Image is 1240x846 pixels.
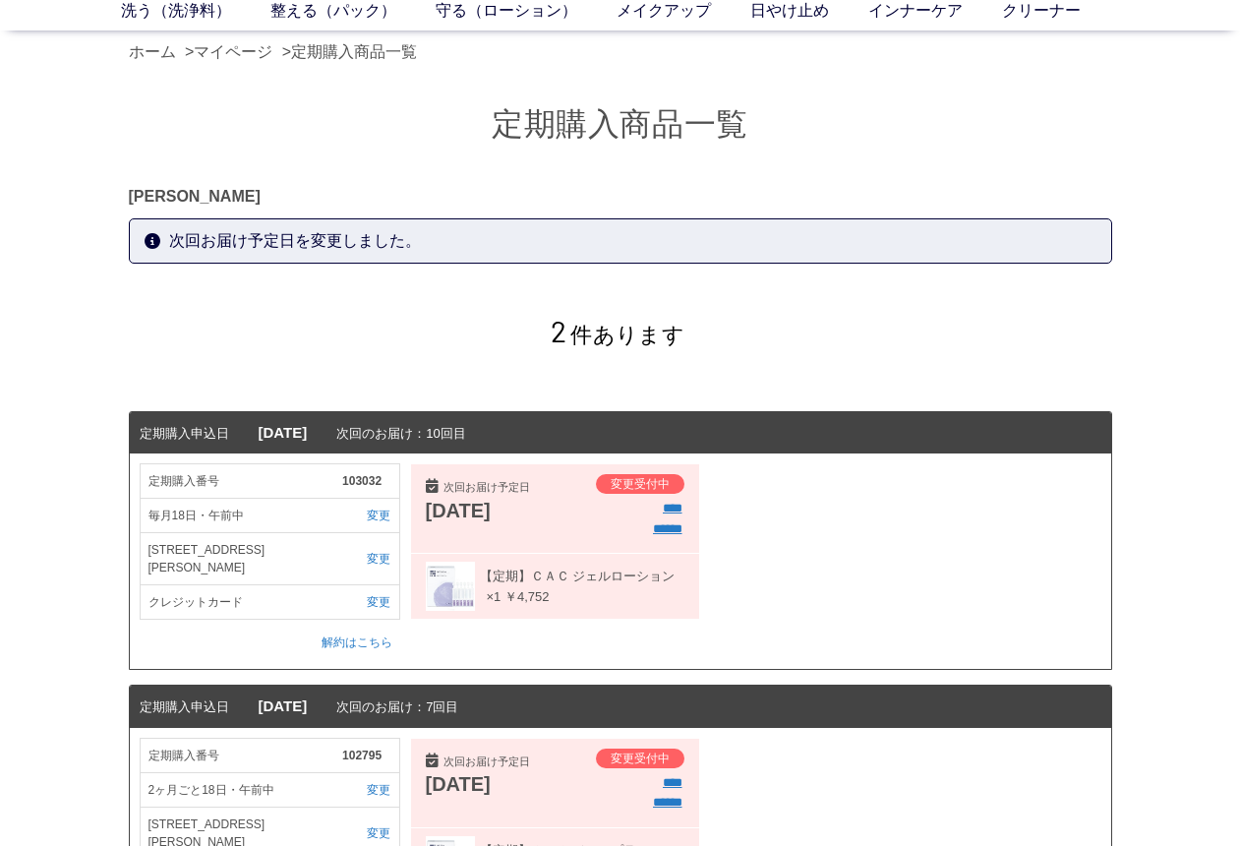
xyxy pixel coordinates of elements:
span: 定期購入番号 [148,472,343,490]
a: 変更 [342,824,390,842]
span: 定期購入番号 [148,747,343,764]
span: [DATE] [259,424,308,441]
div: 次回お届け予定日 [426,754,584,770]
span: ￥4,752 [504,589,550,604]
span: 103032 [342,472,390,490]
dt: 次回のお届け：7回目 [130,686,1111,728]
span: 2ヶ月ごと18日・午前中 [148,781,343,799]
a: ホーム [129,43,176,60]
div: 次回お届け予定日 [426,479,584,496]
li: > [282,40,422,64]
span: 2 [551,313,566,348]
span: 件あります [551,323,684,347]
span: 102795 [342,747,390,764]
span: クレジットカード [148,593,343,611]
div: [PERSON_NAME] [129,185,1112,209]
span: ×1 [475,587,502,607]
a: 変更 [342,593,390,611]
span: 変更受付中 [611,752,670,765]
dt: 次回のお届け：10回目 [130,412,1111,454]
h1: 定期購入商品一覧 [129,103,1112,146]
a: 変更 [342,781,390,799]
span: [STREET_ADDRESS][PERSON_NAME] [148,541,343,576]
a: 解約はこちら [322,635,392,649]
li: > [185,40,277,64]
img: 060056t.jpg [426,562,475,611]
a: 定期購入商品一覧 [291,43,417,60]
a: マイページ [194,43,272,60]
div: [DATE] [426,769,584,799]
div: [DATE] [426,496,584,525]
span: [DATE] [259,697,308,714]
p: 次回お届け予定日を変更しました。 [129,218,1112,264]
span: 毎月18日・午前中 [148,507,343,524]
span: 変更受付中 [611,477,670,491]
span: 定期購入申込日 [140,426,229,441]
span: 定期購入申込日 [140,699,229,714]
a: 変更 [342,507,390,524]
span: 【定期】ＣＡＣ ジェルローション [475,567,676,586]
a: 変更 [342,550,390,568]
